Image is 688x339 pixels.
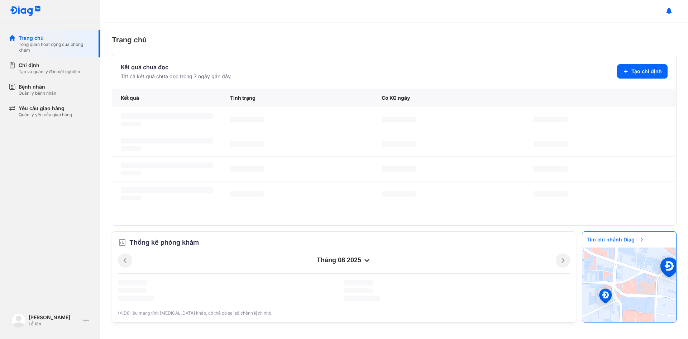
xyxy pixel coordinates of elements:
span: ‌ [382,141,416,147]
span: ‌ [382,117,416,122]
div: Tình trạng [221,89,373,107]
img: logo [10,6,41,17]
span: ‌ [344,288,373,293]
span: ‌ [382,191,416,197]
span: ‌ [121,138,213,143]
span: ‌ [121,196,141,200]
span: ‌ [533,141,568,147]
span: ‌ [230,191,264,197]
span: Tạo chỉ định [631,68,662,75]
div: Quản lý bệnh nhân [19,90,56,96]
div: Tất cả kết quả chưa đọc trong 7 ngày gần đây [121,73,231,80]
span: ‌ [118,280,147,286]
span: ‌ [230,141,264,147]
span: ‌ [121,171,141,175]
span: ‌ [121,122,141,126]
img: order.5a6da16c.svg [118,238,126,247]
span: ‌ [382,166,416,172]
span: ‌ [121,146,141,151]
span: Tìm chi nhánh Diag [582,232,649,248]
span: ‌ [230,117,264,122]
div: Trang chủ [112,34,677,45]
span: ‌ [344,296,380,301]
div: Tạo và quản lý đơn xét nghiệm [19,69,80,75]
div: Trang chủ [19,34,92,42]
div: (*)Dữ liệu mang tính [MEDICAL_DATA] khảo, có thể có sai số chênh lệch nhỏ. [118,310,570,316]
span: ‌ [121,113,213,119]
div: Kết quả [112,89,221,107]
div: tháng 08 2025 [132,256,556,265]
span: ‌ [533,117,568,122]
span: ‌ [121,187,213,193]
span: ‌ [533,191,568,197]
div: Lễ tân [29,321,80,327]
span: ‌ [118,288,147,293]
div: Bệnh nhân [19,83,56,90]
button: Tạo chỉ định [617,64,668,79]
span: ‌ [533,166,568,172]
div: Quản lý yêu cầu giao hàng [19,112,72,118]
div: Chỉ định [19,62,80,69]
span: ‌ [344,280,373,286]
span: ‌ [121,163,213,168]
span: ‌ [230,166,264,172]
img: logo [11,313,26,328]
div: Tổng quan hoạt động của phòng khám [19,42,92,53]
div: Yêu cầu giao hàng [19,105,72,112]
span: ‌ [118,296,154,301]
div: Kết quả chưa đọc [121,63,231,71]
span: Thống kê phòng khám [129,237,199,248]
div: Có KQ ngày [373,89,525,107]
div: [PERSON_NAME] [29,314,80,321]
